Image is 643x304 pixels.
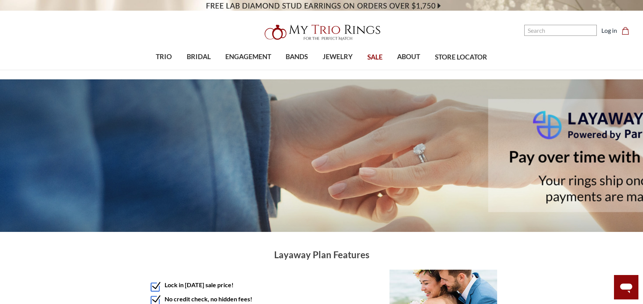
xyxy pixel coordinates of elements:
button: submenu toggle [160,69,168,70]
a: My Trio Rings [186,20,456,45]
span: STORE LOCATOR [435,52,487,62]
a: Log in [601,26,617,35]
a: STORE LOCATOR [428,45,494,70]
button: submenu toggle [244,69,252,70]
svg: cart.cart_preview [622,27,629,35]
strong: Lock in [DATE] sale price! [165,281,234,288]
a: TRIO [149,45,179,69]
a: Cart with 0 items [622,26,634,35]
span: TRIO [156,52,172,62]
input: Search [524,25,597,36]
span: SALE [367,52,383,62]
button: submenu toggle [405,69,412,70]
a: JEWELRY [315,45,360,69]
span: JEWELRY [323,52,353,62]
button: submenu toggle [293,69,300,70]
a: ABOUT [390,45,427,69]
strong: No credit check, no hidden fees! [165,295,252,302]
a: SALE [360,45,390,70]
img: My Trio Rings [260,20,383,45]
button: submenu toggle [195,69,202,70]
span: ENGAGEMENT [225,52,271,62]
a: ENGAGEMENT [218,45,278,69]
a: BRIDAL [179,45,218,69]
span: BRIDAL [187,52,211,62]
button: submenu toggle [334,69,341,70]
span: BANDS [286,52,308,62]
span: ABOUT [397,52,420,62]
h1: Layaway Plan Features [146,249,497,260]
a: BANDS [278,45,315,69]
